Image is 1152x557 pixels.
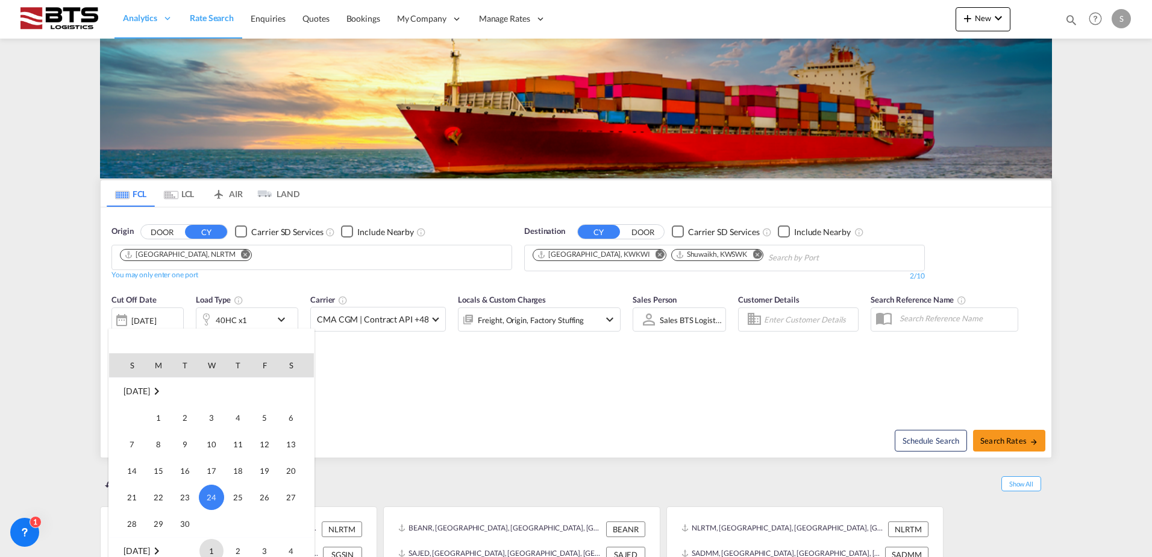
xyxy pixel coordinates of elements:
[120,485,144,509] span: 21
[120,432,144,456] span: 7
[145,511,172,538] td: Monday September 29 2025
[225,431,251,458] td: Thursday September 11 2025
[172,353,198,377] th: T
[146,432,171,456] span: 8
[198,353,225,377] th: W
[251,404,278,431] td: Friday September 5 2025
[124,546,149,556] span: [DATE]
[198,431,225,458] td: Wednesday September 10 2025
[198,458,225,484] td: Wednesday September 17 2025
[145,404,172,431] td: Monday September 1 2025
[173,512,197,536] span: 30
[279,406,303,430] span: 6
[124,386,149,396] span: [DATE]
[199,459,224,483] span: 17
[109,377,314,404] tr: Week undefined
[199,406,224,430] span: 3
[225,484,251,511] td: Thursday September 25 2025
[251,353,278,377] th: F
[252,406,277,430] span: 5
[225,458,251,484] td: Thursday September 18 2025
[251,431,278,458] td: Friday September 12 2025
[199,485,224,510] span: 24
[109,404,314,431] tr: Week 1
[145,353,172,377] th: M
[279,432,303,456] span: 13
[173,432,197,456] span: 9
[225,404,251,431] td: Thursday September 4 2025
[198,484,225,511] td: Wednesday September 24 2025
[252,432,277,456] span: 12
[173,459,197,483] span: 16
[120,512,144,536] span: 28
[278,484,314,511] td: Saturday September 27 2025
[109,431,314,458] tr: Week 2
[145,431,172,458] td: Monday September 8 2025
[109,458,145,484] td: Sunday September 14 2025
[251,484,278,511] td: Friday September 26 2025
[173,485,197,509] span: 23
[172,404,198,431] td: Tuesday September 2 2025
[109,353,145,377] th: S
[109,458,314,484] tr: Week 3
[278,431,314,458] td: Saturday September 13 2025
[226,432,250,456] span: 11
[173,406,197,430] span: 2
[109,484,145,511] td: Sunday September 21 2025
[278,458,314,484] td: Saturday September 20 2025
[172,458,198,484] td: Tuesday September 16 2025
[172,484,198,511] td: Tuesday September 23 2025
[199,432,224,456] span: 10
[226,459,250,483] span: 18
[278,404,314,431] td: Saturday September 6 2025
[198,404,225,431] td: Wednesday September 3 2025
[279,459,303,483] span: 20
[145,458,172,484] td: Monday September 15 2025
[225,353,251,377] th: T
[109,377,314,404] td: September 2025
[109,431,145,458] td: Sunday September 7 2025
[146,459,171,483] span: 15
[172,511,198,538] td: Tuesday September 30 2025
[109,511,145,538] td: Sunday September 28 2025
[146,512,171,536] span: 29
[109,511,314,538] tr: Week 5
[172,431,198,458] td: Tuesday September 9 2025
[252,459,277,483] span: 19
[145,484,172,511] td: Monday September 22 2025
[279,485,303,509] span: 27
[226,406,250,430] span: 4
[251,458,278,484] td: Friday September 19 2025
[278,353,314,377] th: S
[146,406,171,430] span: 1
[146,485,171,509] span: 22
[109,484,314,511] tr: Week 4
[120,459,144,483] span: 14
[226,485,250,509] span: 25
[252,485,277,509] span: 26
